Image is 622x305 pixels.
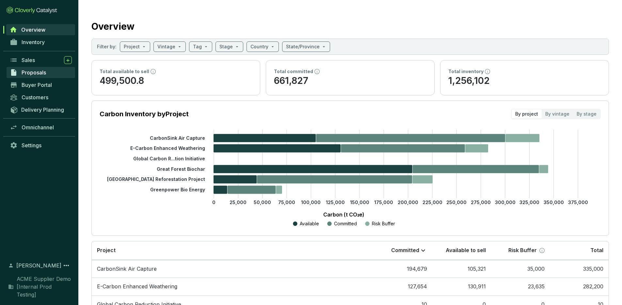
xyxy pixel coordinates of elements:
[22,69,46,76] span: Proposals
[92,241,374,260] th: Project
[22,94,48,101] span: Customers
[92,278,374,296] td: E-Carbon Enhanced Weathering
[374,260,432,278] td: 194,679
[573,109,600,119] div: By stage
[254,200,271,205] tspan: 50,000
[230,200,247,205] tspan: 25,000
[22,82,52,88] span: Buyer Portal
[157,166,205,172] tspan: Great Forest Biochar
[448,68,484,75] p: Total inventory
[334,220,357,227] p: Committed
[423,200,442,205] tspan: 225,000
[326,200,345,205] tspan: 125,000
[150,135,205,141] tspan: CarbonSink Air Capture
[374,200,393,205] tspan: 175,000
[22,57,35,63] span: Sales
[471,200,491,205] tspan: 275,000
[7,104,75,115] a: Delivery Planning
[519,200,539,205] tspan: 325,000
[150,187,205,192] tspan: Greenpower Bio Energy
[109,211,578,218] p: Carbon (t CO₂e)
[100,109,189,119] p: Carbon Inventory by Project
[100,75,252,87] p: 499,500.8
[568,200,588,205] tspan: 375,000
[7,67,75,78] a: Proposals
[350,200,369,205] tspan: 150,000
[130,145,205,151] tspan: E-Carbon Enhanced Weathering
[372,220,395,227] p: Risk Buffer
[22,142,41,149] span: Settings
[7,37,75,48] a: Inventory
[432,241,491,260] th: Available to sell
[97,43,117,50] p: Filter by:
[448,75,601,87] p: 1,256,102
[100,68,149,75] p: Total available to sell
[432,260,491,278] td: 105,321
[22,124,54,131] span: Omnichannel
[6,24,75,35] a: Overview
[432,278,491,296] td: 130,911
[133,156,205,161] tspan: Global Carbon R...tion Initiative
[508,247,537,254] p: Risk Buffer
[278,200,295,205] tspan: 75,000
[212,200,215,205] tspan: 0
[274,75,426,87] p: 661,827
[491,260,550,278] td: 35,000
[374,278,432,296] td: 127,654
[301,200,321,205] tspan: 100,000
[300,220,319,227] p: Available
[16,262,61,269] span: [PERSON_NAME]
[7,55,75,66] a: Sales
[550,241,609,260] th: Total
[274,68,313,75] p: Total committed
[17,275,72,298] span: ACME Supplier Demo [Internal Prod Testing]
[107,176,205,182] tspan: [GEOGRAPHIC_DATA] Reforestation Project
[491,278,550,296] td: 23,635
[22,39,45,45] span: Inventory
[446,200,467,205] tspan: 250,000
[7,79,75,90] a: Buyer Portal
[550,260,609,278] td: 335,000
[544,200,564,205] tspan: 350,000
[7,140,75,151] a: Settings
[391,247,419,254] p: Committed
[92,260,374,278] td: CarbonSink Air Capture
[511,109,601,119] div: segmented control
[21,26,45,33] span: Overview
[512,109,542,119] div: By project
[542,109,573,119] div: By vintage
[7,92,75,103] a: Customers
[550,278,609,296] td: 282,200
[91,20,135,33] h2: Overview
[7,122,75,133] a: Omnichannel
[495,200,516,205] tspan: 300,000
[398,200,418,205] tspan: 200,000
[21,106,64,113] span: Delivery Planning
